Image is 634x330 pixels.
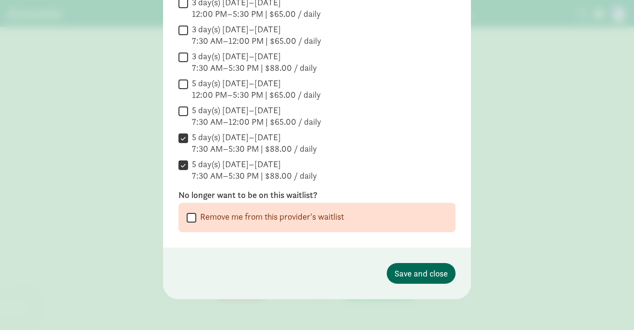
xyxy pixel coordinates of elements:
[192,78,321,89] div: 5 day(s) [DATE]–[DATE]
[192,24,321,35] div: 3 day(s) [DATE]–[DATE]
[192,170,317,182] div: 7:30 AM–5:30 PM | $88.00 / daily
[192,143,317,155] div: 7:30 AM–5:30 PM | $88.00 / daily
[178,189,456,201] label: No longer want to be on this waitlist?
[192,132,317,143] div: 5 day(s) [DATE]–[DATE]
[196,211,344,223] label: Remove me from this provider's waitlist
[192,35,321,47] div: 7:30 AM–12:00 PM | $65.00 / daily
[192,116,321,128] div: 7:30 AM–12:00 PM | $65.00 / daily
[192,158,317,170] div: 5 day(s) [DATE]–[DATE]
[192,8,321,20] div: 12:00 PM–5:30 PM | $65.00 / daily
[192,51,317,62] div: 3 day(s) [DATE]–[DATE]
[192,105,321,116] div: 5 day(s) [DATE]–[DATE]
[192,89,321,101] div: 12:00 PM–5:30 PM | $65.00 / daily
[394,267,448,280] span: Save and close
[387,263,456,284] button: Save and close
[192,62,317,74] div: 7:30 AM–5:30 PM | $88.00 / daily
